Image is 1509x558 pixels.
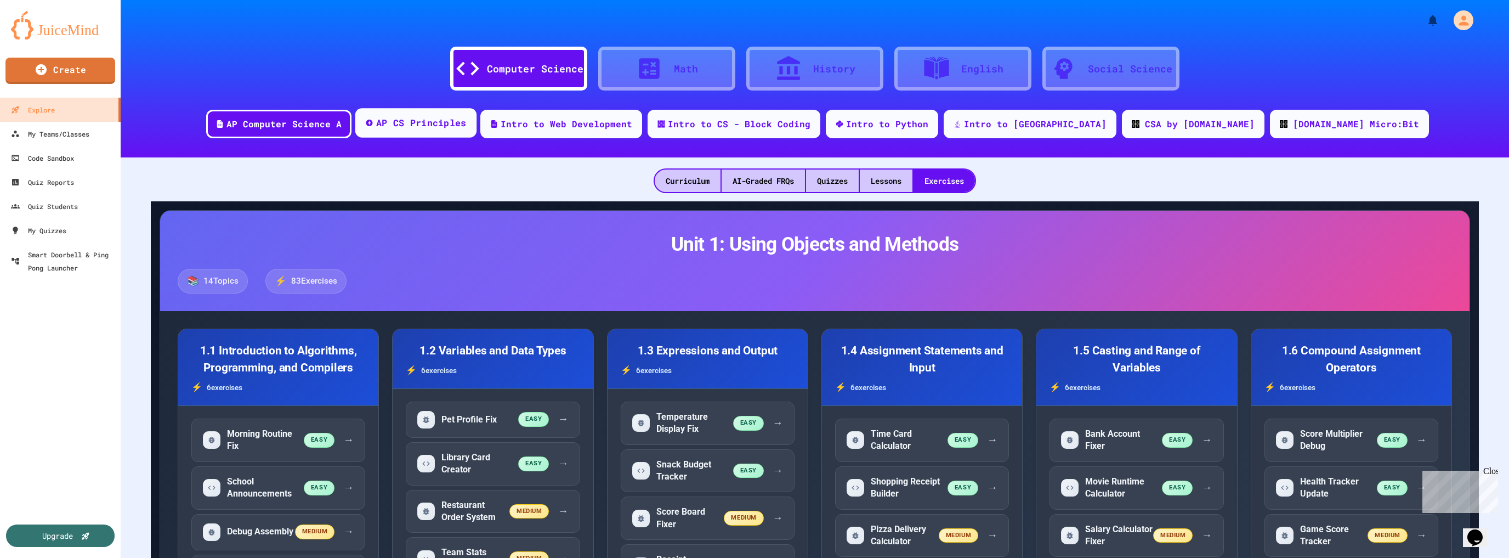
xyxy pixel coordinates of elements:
[987,432,997,448] span: →
[1085,476,1162,500] h5: Movie Runtime Calculator
[501,117,632,131] div: Intro to Web Development
[509,504,549,519] span: medium
[191,514,365,550] div: Start exercise: Debug Assembly (medium difficulty, fix problem)
[1300,428,1377,453] h5: Score Multiplier Debug
[656,506,724,531] h5: Score Board Fixer
[11,103,55,116] div: Explore
[724,511,763,526] span: medium
[275,274,287,288] span: ⚡
[621,402,795,445] div: Start exercise: Temperature Display Fix (easy difficulty, fix problem)
[406,490,580,533] div: Start exercise: Restaurant Order System (medium difficulty, fix problem)
[773,510,783,526] span: →
[558,504,568,520] span: →
[1264,381,1438,394] div: 6 exercise s
[871,523,939,548] h5: Pizza Delivery Calculator
[226,117,342,131] div: AP Computer Science A
[621,449,795,493] div: Start exercise: Snack Budget Tracker (easy difficulty, code problem)
[871,428,948,453] h5: Time Card Calculator
[1153,528,1193,543] span: medium
[1264,419,1438,462] div: Start exercise: Score Multiplier Debug (easy difficulty, fix problem)
[1162,481,1193,495] span: easy
[406,364,580,377] div: 6 exercise s
[1416,528,1427,544] span: →
[487,61,583,76] div: Computer Science
[733,416,764,431] span: easy
[11,248,116,274] div: Smart Doorbell & Ping Pong Launcher
[11,11,110,40] img: logo-orange.svg
[1132,120,1139,128] img: CODE_logo_RGB.png
[1050,466,1223,510] div: Start exercise: Movie Runtime Calculator (easy difficulty, code problem)
[1085,428,1162,453] h5: Bank Account Fixer
[621,497,795,540] div: Start exercise: Score Board Fixer (medium difficulty, fix problem)
[655,170,721,192] div: Curriculum
[835,342,1009,376] h3: 1.4 Assignment Statements and Input
[835,419,1009,462] div: Start exercise: Time Card Calculator (easy difficulty, fix problem)
[1463,514,1498,547] iframe: chat widget
[11,224,66,237] div: My Quizzes
[621,342,795,359] h3: 1.3 Expressions and Output
[227,476,304,500] h5: School Announcements
[1264,466,1438,510] div: Start exercise: Health Tracker Update (easy difficulty, code problem)
[914,170,975,192] div: Exercises
[1416,432,1427,448] span: →
[656,411,733,436] h5: Temperature Display Fix
[987,528,997,544] span: →
[964,117,1107,131] div: Intro to [GEOGRAPHIC_DATA]
[191,466,365,510] div: Start exercise: School Announcements (easy difficulty, code problem)
[835,514,1009,557] div: Start exercise: Pizza Delivery Calculator (medium difficulty, fix problem)
[1368,528,1407,543] span: medium
[1264,342,1438,376] h3: 1.6 Compound Assignment Operators
[656,459,733,483] h5: Snack Budget Tracker
[343,524,354,540] span: →
[406,402,580,438] div: Start exercise: Pet Profile Fix (easy difficulty, fix problem)
[376,116,467,130] div: AP CS Principles
[871,476,948,500] h5: Shopping Receipt Builder
[1377,433,1408,448] span: easy
[518,456,549,471] span: easy
[846,117,928,131] div: Intro to Python
[406,442,580,486] div: Start exercise: Library Card Creator (easy difficulty, code problem)
[773,415,783,431] span: →
[860,170,912,192] div: Lessons
[1162,433,1193,448] span: easy
[1280,120,1287,128] img: CODE_logo_RGB.png
[441,452,518,476] h5: Library Card Creator
[668,117,810,131] div: Intro to CS - Block Coding
[1050,381,1223,394] div: 6 exercise s
[1050,342,1223,376] h3: 1.5 Casting and Range of Variables
[42,530,73,542] div: Upgrade
[1406,11,1442,30] div: My Notifications
[187,274,199,288] span: 📚
[961,61,1003,76] div: English
[813,61,855,76] div: History
[806,170,859,192] div: Quizzes
[343,432,354,448] span: →
[1377,481,1408,495] span: easy
[304,433,334,448] span: easy
[191,342,365,376] h3: 1.1 Introduction to Algorithms, Programming, and Compilers
[1293,117,1419,131] div: [DOMAIN_NAME] Micro:Bit
[773,463,783,479] span: →
[948,481,978,495] span: easy
[621,364,795,377] div: 6 exercise s
[441,499,509,524] h5: Restaurant Order System
[835,381,1009,394] div: 6 exercise s
[1145,117,1255,131] div: CSA by [DOMAIN_NAME]
[733,464,764,478] span: easy
[1418,466,1498,513] iframe: chat widget
[11,200,78,213] div: Quiz Students
[441,414,497,426] h5: Pet Profile Fix
[987,480,997,496] span: →
[1201,432,1212,448] span: →
[343,480,354,496] span: →
[558,456,568,472] span: →
[178,233,1452,256] h2: Unit 1: Using Objects and Methods
[191,381,365,394] div: 6 exercise s
[11,151,74,165] div: Code Sandbox
[1201,528,1212,544] span: →
[227,526,293,538] h5: Debug Assembly
[1085,523,1153,548] h5: Salary Calculator Fixer
[1442,8,1476,33] div: My Account
[291,275,337,288] span: 83 Exercises
[11,176,74,189] div: Quiz Reports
